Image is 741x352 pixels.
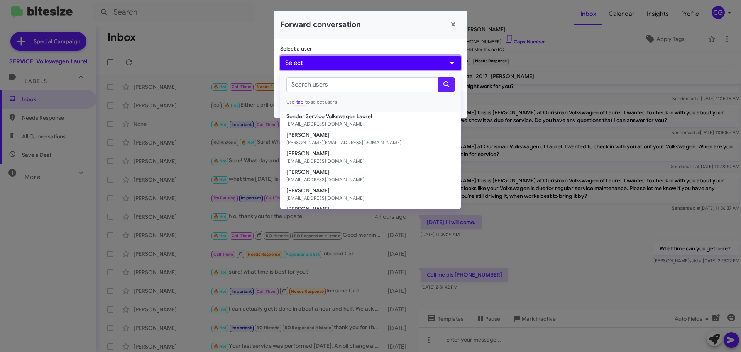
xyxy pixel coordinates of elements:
[286,139,455,146] small: [PERSON_NAME][EMAIL_ADDRESS][DOMAIN_NAME]
[280,187,461,205] button: [PERSON_NAME][EMAIL_ADDRESS][DOMAIN_NAME]
[294,99,305,105] span: tab
[286,120,455,128] small: [EMAIL_ADDRESS][DOMAIN_NAME]
[280,131,461,150] button: [PERSON_NAME][PERSON_NAME][EMAIL_ADDRESS][DOMAIN_NAME]
[286,157,455,165] small: [EMAIL_ADDRESS][DOMAIN_NAME]
[280,19,361,31] h2: Forward conversation
[280,112,461,131] button: Sender Service Volkswagen Laurel[EMAIL_ADDRESS][DOMAIN_NAME]
[286,77,439,92] input: Search users
[286,98,455,106] small: Use to select users
[280,168,461,187] button: [PERSON_NAME][EMAIL_ADDRESS][DOMAIN_NAME]
[280,150,461,168] button: [PERSON_NAME][EMAIL_ADDRESS][DOMAIN_NAME]
[280,205,461,224] button: [PERSON_NAME][EMAIL_ADDRESS][DOMAIN_NAME]
[286,194,455,202] small: [EMAIL_ADDRESS][DOMAIN_NAME]
[445,17,461,32] button: Close
[280,56,461,70] button: Select
[285,58,303,68] span: Select
[280,45,461,53] p: Select a user
[286,176,455,184] small: [EMAIL_ADDRESS][DOMAIN_NAME]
